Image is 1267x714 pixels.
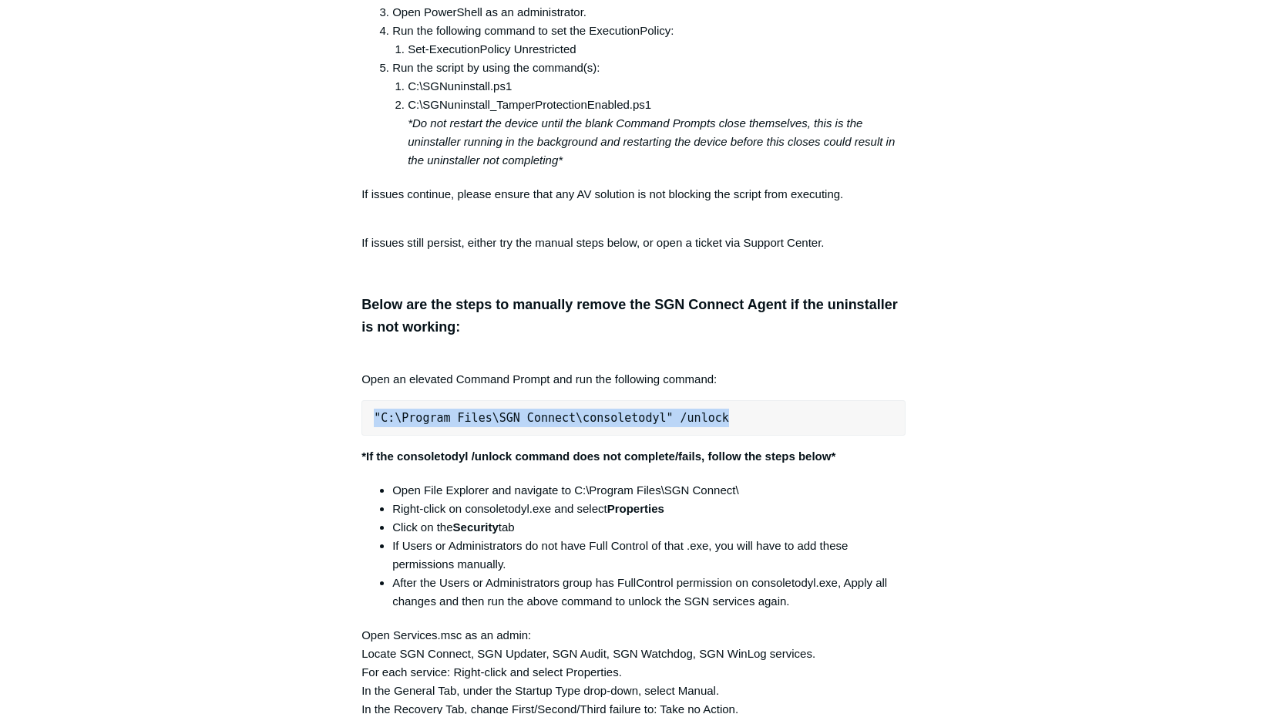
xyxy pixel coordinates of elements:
li: C:\SGNuninstall_TamperProtectionEnabled.ps1 [408,96,906,170]
em: *Do not restart the device until the blank Command Prompts close themselves, this is the uninstal... [408,116,895,167]
li: Open File Explorer and navigate to C:\Program Files\SGN Connect\ [392,481,906,500]
strong: Properties [607,502,664,515]
li: Run the following command to set the ExecutionPolicy: [392,22,906,59]
li: Click on the tab [392,518,906,537]
p: If issues still persist, either try the manual steps below, or open a ticket via Support Center. [361,234,906,252]
pre: "C:\Program Files\SGN Connect\consoletodyl" /unlock [361,400,906,436]
li: C:\SGNuninstall.ps1 [408,77,906,96]
li: If Users or Administrators do not have Full Control of that .exe, you will have to add these perm... [392,537,906,574]
li: Set-ExecutionPolicy Unrestricted [408,40,906,59]
li: After the Users or Administrators group has FullControl permission on consoletodyl.exe, Apply all... [392,574,906,611]
li: Right-click on consoletodyl.exe and select [392,500,906,518]
strong: *If the consoletodyl /unlock command does not complete/fails, follow the steps below* [361,450,835,463]
h3: Below are the steps to manually remove the SGN Connect Agent if the uninstaller is not working: [361,294,906,338]
p: If issues continue, please ensure that any AV solution is not blocking the script from executing. [361,185,906,222]
p: Open an elevated Command Prompt and run the following command: [361,352,906,389]
strong: Security [453,520,499,534]
li: Run the script by using the command(s): [392,59,906,170]
li: Open PowerShell as an administrator. [392,3,906,22]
